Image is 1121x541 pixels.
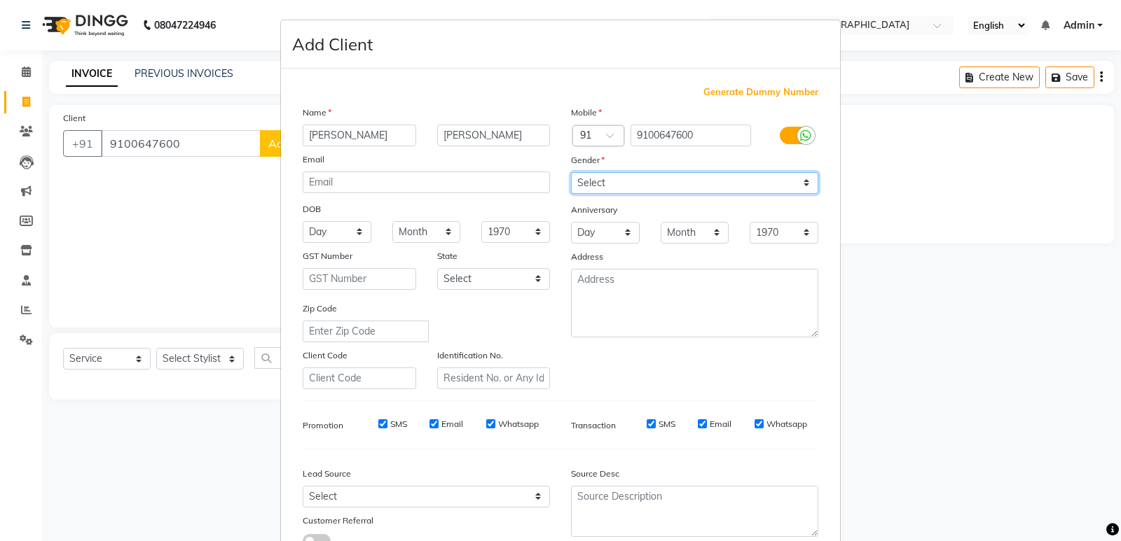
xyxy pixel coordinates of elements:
label: Client Code [303,349,348,362]
label: Name [303,106,331,119]
label: Identification No. [437,349,503,362]
label: Gender [571,154,605,167]
label: Mobile [571,106,602,119]
label: Email [441,418,463,430]
label: SMS [390,418,407,430]
label: Customer Referral [303,514,373,527]
label: Source Desc [571,468,619,480]
label: SMS [659,418,675,430]
label: GST Number [303,250,352,262]
label: Promotion [303,419,343,432]
label: Email [710,418,731,430]
input: First Name [303,125,416,146]
label: Anniversary [571,204,617,216]
input: Client Code [303,367,416,389]
label: Email [303,153,324,166]
input: GST Number [303,268,416,290]
label: DOB [303,203,321,216]
label: Transaction [571,419,616,432]
h4: Add Client [292,31,373,57]
span: Generate Dummy Number [703,85,818,99]
input: Email [303,171,550,193]
label: State [437,250,458,262]
label: Whatsapp [498,418,539,430]
label: Address [571,251,603,263]
label: Lead Source [303,468,351,480]
label: Zip Code [303,302,337,315]
input: Resident No. or Any Id [437,367,551,389]
label: Whatsapp [766,418,807,430]
input: Last Name [437,125,551,146]
input: Mobile [631,125,752,146]
input: Enter Zip Code [303,321,429,342]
